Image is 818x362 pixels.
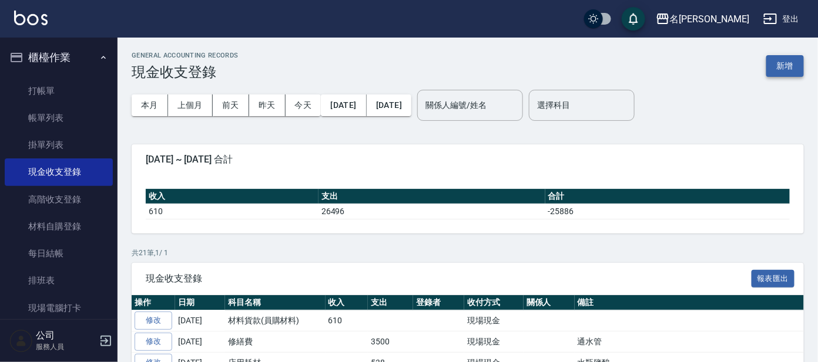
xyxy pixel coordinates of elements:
a: 現場電腦打卡 [5,295,113,322]
td: 現場現金 [464,331,524,353]
h5: 公司 [36,330,96,341]
a: 修改 [135,312,172,330]
button: save [622,7,645,31]
a: 高階收支登錄 [5,186,113,213]
td: 3500 [368,331,413,353]
h3: 現金收支登錄 [132,64,239,80]
th: 收入 [326,295,368,310]
span: [DATE] ~ [DATE] 合計 [146,154,790,165]
a: 排班表 [5,267,113,294]
a: 掛單列表 [5,131,113,158]
span: 現金收支登錄 [146,273,752,285]
a: 現金收支登錄 [5,158,113,185]
th: 關係人 [524,295,575,310]
a: 新增 [766,60,804,71]
td: 26496 [319,204,545,219]
p: 共 21 筆, 1 / 1 [132,248,804,258]
td: [DATE] [175,310,225,331]
td: 610 [146,204,319,219]
th: 登錄者 [413,295,464,310]
button: 新增 [766,55,804,77]
button: [DATE] [321,94,366,116]
td: [DATE] [175,331,225,353]
td: 修繕費 [225,331,326,353]
button: 昨天 [249,94,286,116]
button: 上個月 [168,94,213,116]
td: 610 [326,310,368,331]
h2: GENERAL ACCOUNTING RECORDS [132,52,239,59]
td: 材料貨款(員購材料) [225,310,326,331]
th: 日期 [175,295,225,310]
p: 服務人員 [36,341,96,352]
th: 合計 [545,189,790,204]
button: 前天 [213,94,249,116]
th: 支出 [319,189,545,204]
button: 名[PERSON_NAME] [651,7,754,31]
a: 每日結帳 [5,240,113,267]
img: Person [9,329,33,353]
a: 修改 [135,333,172,351]
th: 支出 [368,295,413,310]
th: 科目名稱 [225,295,326,310]
button: 今天 [286,94,321,116]
th: 操作 [132,295,175,310]
a: 報表匯出 [752,272,795,283]
td: -25886 [545,204,790,219]
a: 材料自購登錄 [5,213,113,240]
a: 打帳單 [5,77,113,104]
th: 收付方式 [464,295,524,310]
button: 本月 [132,94,168,116]
div: 名[PERSON_NAME] [670,12,749,26]
img: Logo [14,11,48,25]
button: [DATE] [367,94,411,116]
button: 登出 [759,8,804,30]
td: 現場現金 [464,310,524,331]
button: 櫃檯作業 [5,42,113,73]
button: 報表匯出 [752,270,795,288]
th: 收入 [146,189,319,204]
a: 帳單列表 [5,104,113,131]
